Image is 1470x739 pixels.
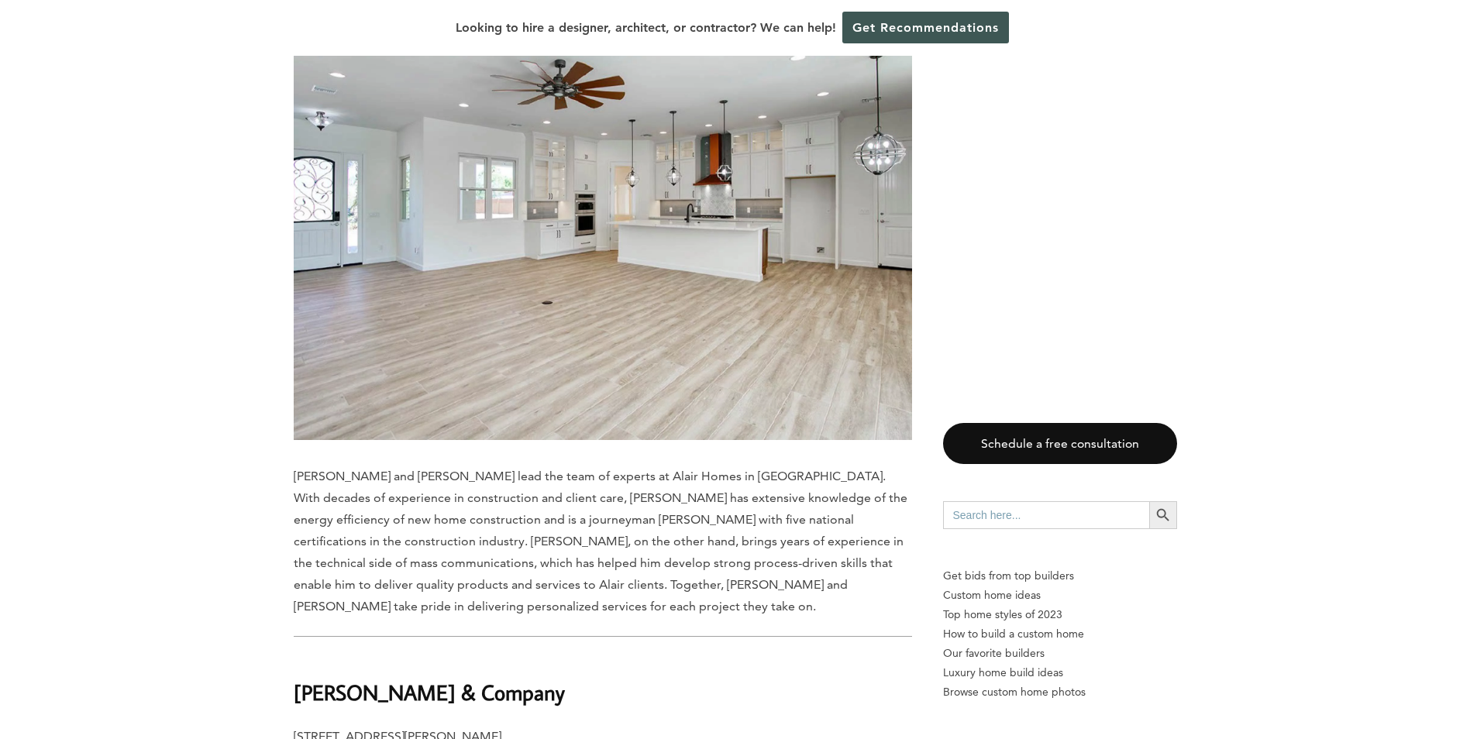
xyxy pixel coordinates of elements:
[943,586,1177,605] a: Custom home ideas
[943,566,1177,586] p: Get bids from top builders
[943,624,1177,644] a: How to build a custom home
[943,423,1177,464] a: Schedule a free consultation
[294,469,907,614] span: [PERSON_NAME] and [PERSON_NAME] lead the team of experts at Alair Homes in [GEOGRAPHIC_DATA]. Wit...
[943,501,1149,529] input: Search here...
[294,679,565,706] b: [PERSON_NAME] & Company
[1155,507,1172,524] svg: Search
[943,644,1177,663] a: Our favorite builders
[943,682,1177,702] a: Browse custom home photos
[943,605,1177,624] a: Top home styles of 2023
[943,663,1177,682] a: Luxury home build ideas
[842,12,1009,43] a: Get Recommendations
